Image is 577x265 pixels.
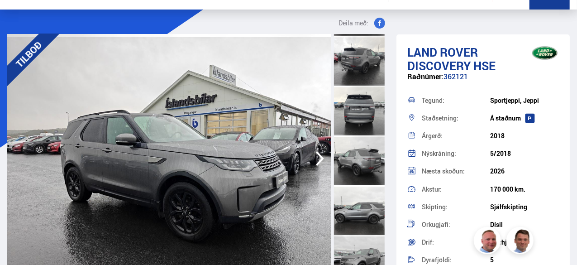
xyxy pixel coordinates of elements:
div: Dyrafjöldi: [422,257,491,263]
div: 170 000 km. [490,186,559,193]
div: Orkugjafi: [422,222,491,228]
div: Sportjeppi, Jeppi [490,97,559,104]
div: Staðsetning: [422,115,491,121]
div: 2018 [490,132,559,140]
div: Næsta skoðun: [422,168,491,174]
img: FbJEzSuNWCJXmdc-.webp [508,228,535,255]
div: Dísil [490,221,559,228]
div: Nýskráning: [422,150,491,157]
span: Discovery HSE [407,58,496,74]
button: Opna LiveChat spjallviðmót [7,4,34,31]
div: Skipting: [422,204,491,210]
div: Sjálfskipting [490,203,559,211]
div: Drif: [422,239,491,246]
div: Árgerð: [422,133,491,139]
span: Deila með: [339,18,369,29]
div: 5/2018 [490,150,559,157]
div: Tegund: [422,97,491,104]
div: 362121 [407,72,559,90]
div: Akstur: [422,186,491,193]
button: Deila með: [335,18,389,29]
div: 2026 [490,168,559,175]
img: brand logo [527,39,563,67]
span: Land Rover [407,44,478,60]
img: siFngHWaQ9KaOqBr.png [475,228,502,255]
div: Á staðnum [490,115,559,122]
div: 5 [490,256,559,264]
span: Raðnúmer: [407,72,443,82]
